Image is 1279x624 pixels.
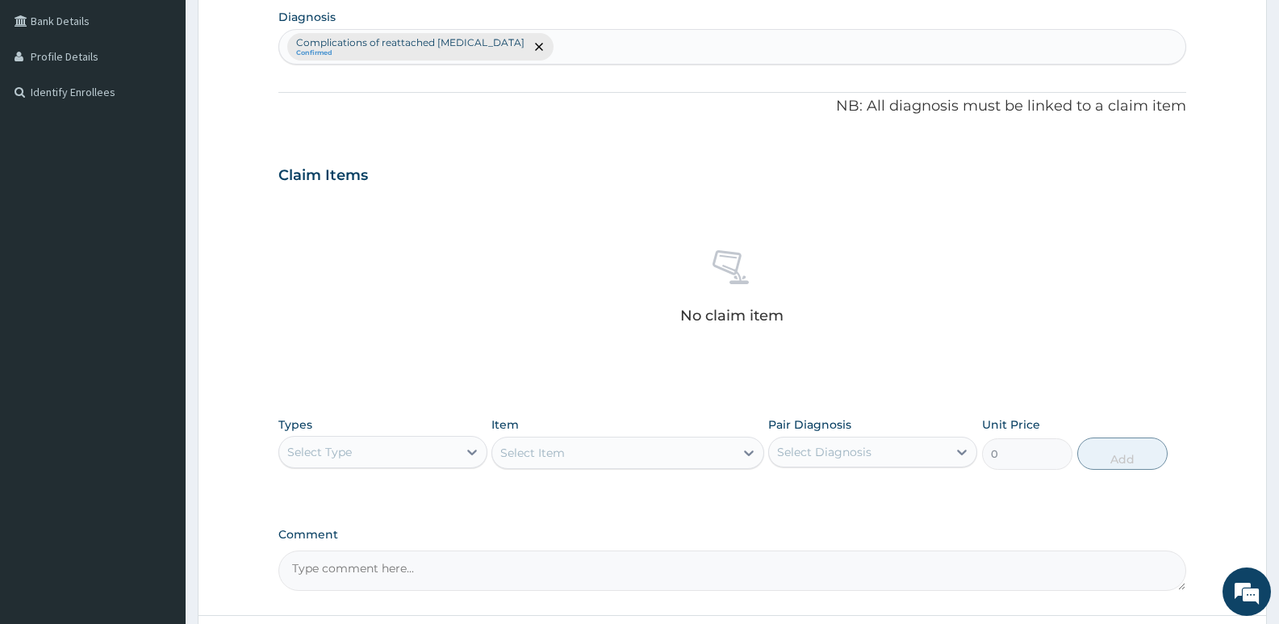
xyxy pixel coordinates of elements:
[1077,438,1168,470] button: Add
[84,90,271,111] div: Chat with us now
[30,81,65,121] img: d_794563401_company_1708531726252_794563401
[982,417,1040,433] label: Unit Price
[278,528,1186,542] label: Comment
[8,441,307,497] textarea: Type your message and hit 'Enter'
[278,96,1186,117] p: NB: All diagnosis must be linked to a claim item
[287,444,352,460] div: Select Type
[296,49,525,57] small: Confirmed
[265,8,303,47] div: Minimize live chat window
[278,418,312,432] label: Types
[680,308,784,324] p: No claim item
[278,9,336,25] label: Diagnosis
[777,444,871,460] div: Select Diagnosis
[94,203,223,366] span: We're online!
[491,417,519,433] label: Item
[532,40,546,54] span: remove selection option
[278,167,368,185] h3: Claim Items
[768,417,851,433] label: Pair Diagnosis
[296,36,525,49] p: Complications of reattached [MEDICAL_DATA]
